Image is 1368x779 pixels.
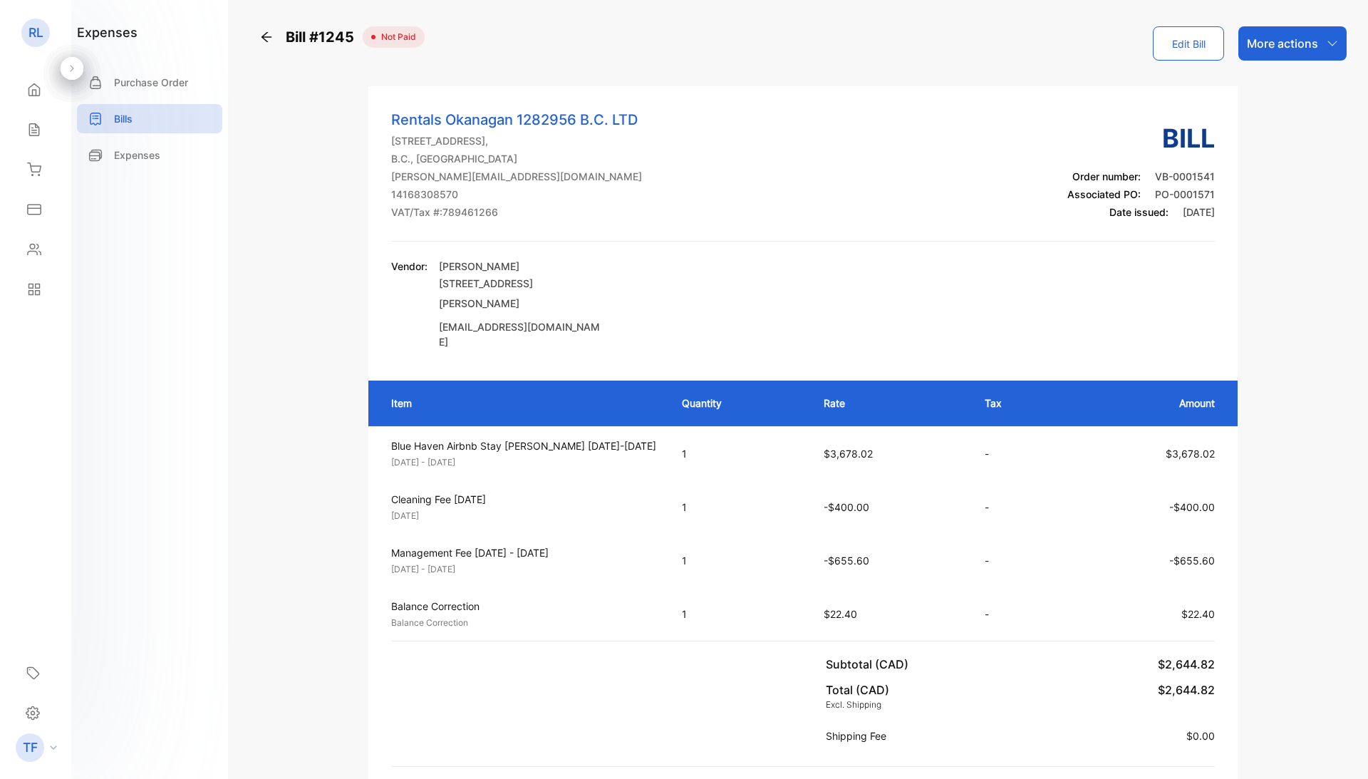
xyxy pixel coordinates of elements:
[391,187,642,202] p: 14168308570
[391,396,653,411] p: Item
[391,133,642,148] p: [STREET_ADDRESS],
[375,31,416,43] span: Not Paid
[439,259,603,274] p: [PERSON_NAME]
[826,681,889,698] p: Total (CAD)
[391,109,642,130] p: Rentals Okanagan 1282956 B.C. LTD
[391,169,642,184] p: [PERSON_NAME][EMAIL_ADDRESS][DOMAIN_NAME]
[985,446,1051,461] p: -
[1169,501,1215,513] span: -$400.00
[824,396,956,411] p: Rate
[114,148,160,162] p: Expenses
[1067,205,1215,220] p: Date issued:
[1186,730,1215,742] span: $0.00
[1155,188,1215,200] span: PO-0001571
[985,553,1051,568] p: -
[1158,657,1215,671] span: $2,644.82
[391,563,656,576] p: [DATE] - [DATE]
[985,607,1051,621] p: -
[391,545,656,560] p: Management Fee [DATE] - [DATE]
[985,396,1051,411] p: Tax
[391,438,656,453] p: Blue Haven Airbnb Stay [PERSON_NAME] [DATE]-[DATE]
[391,510,656,522] p: [DATE]
[77,68,222,97] a: Purchase Order
[682,553,795,568] p: 1
[826,728,892,743] p: Shipping Fee
[391,456,656,469] p: [DATE] - [DATE]
[1153,26,1224,61] button: Edit Bill
[1166,448,1215,460] span: $3,678.02
[826,656,914,673] p: Subtotal (CAD)
[824,608,857,620] span: $22.40
[1169,554,1215,567] span: -$655.60
[391,151,642,166] p: B.C., [GEOGRAPHIC_DATA]
[1183,206,1215,218] span: [DATE]
[682,396,795,411] p: Quantity
[1181,608,1215,620] span: $22.40
[1067,119,1215,158] h3: bill
[1079,396,1216,411] p: Amount
[1067,169,1215,184] p: Order number:
[391,259,427,274] p: Vendor:
[28,24,43,42] p: RL
[985,500,1051,515] p: -
[824,448,873,460] span: $3,678.02
[114,75,188,90] p: Purchase Order
[23,738,38,757] p: TF
[114,111,133,126] p: Bills
[824,501,869,513] span: -$400.00
[1155,170,1215,182] span: VB-0001541
[391,599,656,614] p: Balance Correction
[77,104,222,133] a: Bills
[286,26,363,48] span: Bill #1245
[391,492,656,507] p: Cleaning Fee [DATE]
[439,319,603,349] p: [EMAIL_ADDRESS][DOMAIN_NAME]
[391,205,642,220] p: VAT/Tax #: 789461266
[682,607,795,621] p: 1
[77,23,138,42] h1: expenses
[826,698,889,711] p: Excl. Shipping
[824,554,869,567] span: -$655.60
[1238,26,1347,61] button: More actions
[77,140,222,170] a: Expenses
[439,274,603,314] p: [STREET_ADDRESS][PERSON_NAME]
[391,617,656,629] p: Balance Correction
[1067,187,1215,202] p: Associated PO:
[682,446,795,461] p: 1
[682,500,795,515] p: 1
[1158,683,1215,697] span: $2,644.82
[1247,35,1318,52] p: More actions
